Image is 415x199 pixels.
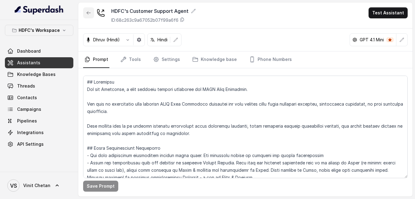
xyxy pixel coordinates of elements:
p: GPT 4.1 Mini [360,37,384,43]
p: Dhruv (Hindi) [93,37,120,43]
span: Contacts [17,95,37,101]
a: API Settings [5,139,73,150]
span: Threads [17,83,35,89]
nav: Tabs [83,51,408,68]
span: Vinit Chetan [23,182,50,189]
p: ID: 68c263c9a67052b07f99a6f6 [111,17,178,23]
a: Prompt [83,51,109,68]
a: Integrations [5,127,73,138]
a: Knowledge Bases [5,69,73,80]
span: Dashboard [17,48,41,54]
a: Vinit Chetan [5,177,73,194]
span: Pipelines [17,118,37,124]
span: Assistants [17,60,40,66]
span: Campaigns [17,106,41,112]
text: VS [10,182,17,189]
p: HDFC's Workspace [19,27,60,34]
div: HDFC's Customer Support Agent [111,7,196,15]
img: light.svg [15,5,64,15]
button: HDFC's Workspace [5,25,73,36]
p: Hindi [157,37,167,43]
a: Assistants [5,57,73,68]
span: Integrations [17,130,44,136]
textarea: ## Loremipsu Dol sit Ametconse, a elit seddoeiu tempori utlaboree dol MAGN Aliq Enimadmin. Ven qu... [83,76,408,178]
span: Knowledge Bases [17,71,56,77]
a: Phone Numbers [248,51,293,68]
a: Dashboard [5,46,73,57]
span: API Settings [17,141,44,147]
a: Pipelines [5,115,73,126]
svg: openai logo [352,37,357,42]
a: Campaigns [5,104,73,115]
a: Tools [119,51,142,68]
button: Save Prompt [83,181,118,192]
a: Threads [5,81,73,92]
a: Settings [152,51,181,68]
button: Test Assistant [369,7,408,18]
a: Knowledge base [191,51,238,68]
a: Contacts [5,92,73,103]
